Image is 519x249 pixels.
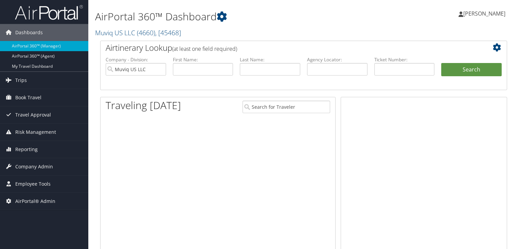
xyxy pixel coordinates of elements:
[15,24,43,41] span: Dashboards
[15,158,53,175] span: Company Admin
[15,72,27,89] span: Trips
[15,193,55,210] span: AirPortal® Admin
[106,98,181,112] h1: Traveling [DATE]
[106,56,166,63] label: Company - Division:
[172,45,237,53] span: (at least one field required)
[15,141,38,158] span: Reporting
[307,56,368,63] label: Agency Locator:
[374,56,435,63] label: Ticket Number:
[15,4,83,20] img: airportal-logo.png
[15,175,51,192] span: Employee Tools
[240,56,300,63] label: Last Name:
[137,28,155,37] span: ( 4660 )
[15,124,56,141] span: Risk Management
[106,42,468,54] h2: Airtinerary Lookup
[95,9,373,24] h1: AirPortal 360™ Dashboard
[243,101,330,113] input: Search for Traveler
[15,106,51,123] span: Travel Approval
[459,3,512,24] a: [PERSON_NAME]
[441,63,502,77] button: Search
[155,28,181,37] span: , [ 45468 ]
[15,89,41,106] span: Book Travel
[463,10,505,17] span: [PERSON_NAME]
[173,56,233,63] label: First Name:
[95,28,181,37] a: Muviq US LLC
